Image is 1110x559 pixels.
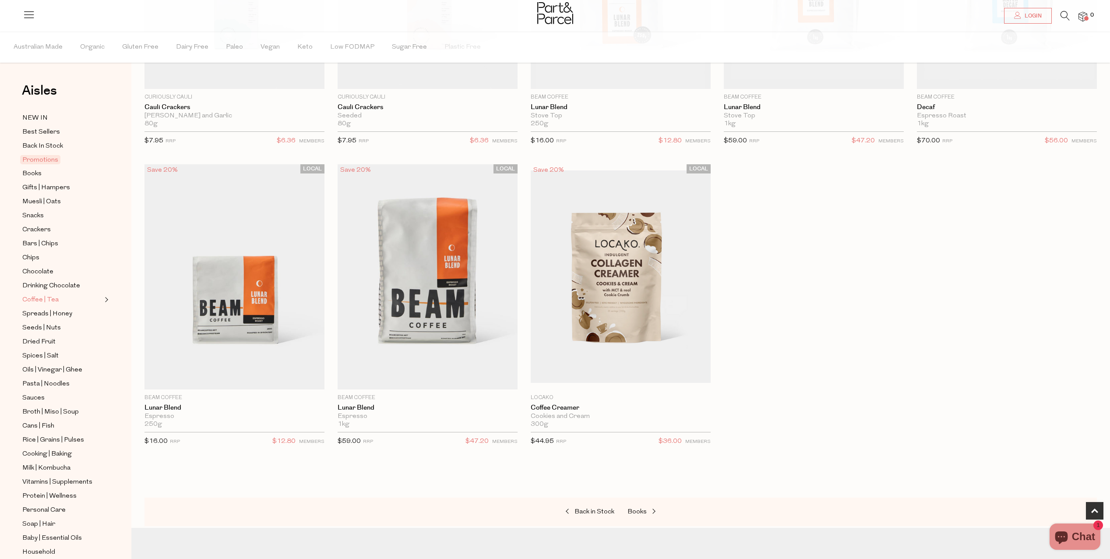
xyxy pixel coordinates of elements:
p: Beam Coffee [144,394,324,402]
span: Gluten Free [122,32,159,63]
div: Cookies and Cream [531,413,711,421]
div: Espresso [338,413,518,421]
a: Household [22,547,102,558]
a: Chocolate [22,266,102,277]
span: Paleo [226,32,243,63]
span: Low FODMAP [330,32,374,63]
a: Cans | Fish [22,421,102,432]
span: $16.00 [144,438,168,445]
img: Coffee Creamer [531,170,711,383]
a: Lunar Blend [338,404,518,412]
div: Stove Top [724,112,904,120]
span: Drinking Chocolate [22,281,80,291]
span: Australian Made [14,32,63,63]
span: $59.00 [338,438,361,445]
a: Crackers [22,224,102,235]
span: Muesli | Oats [22,197,61,207]
span: Plastic Free [444,32,481,63]
a: Aisles [22,84,57,106]
div: Save 20% [338,164,374,176]
span: Broth | Miso | Soup [22,407,79,417]
div: Stove Top [531,112,711,120]
span: Back In Stock [22,141,63,152]
a: Spreads | Honey [22,308,102,319]
a: Back in Stock [527,506,614,518]
a: Chips [22,252,102,263]
span: Spices | Salt [22,351,59,361]
span: 80g [338,120,351,128]
inbox-online-store-chat: Shopify online store chat [1047,524,1103,552]
span: $44.95 [531,438,554,445]
a: Books [22,168,102,179]
small: MEMBERS [685,139,711,144]
a: Broth | Miso | Soup [22,407,102,417]
p: Beam Coffee [917,93,1097,101]
a: Cooking | Baking [22,449,102,460]
p: Locako [531,394,711,402]
div: Seeded [338,112,518,120]
span: 1kg [724,120,736,128]
span: 1kg [917,120,929,128]
small: RRP [942,139,952,144]
a: Personal Care [22,505,102,516]
small: MEMBERS [492,139,518,144]
a: Coffee Creamer [531,404,711,412]
span: 250g [144,421,162,428]
p: Curiously Cauli [338,93,518,101]
small: RRP [363,439,373,444]
a: Oils | Vinegar | Ghee [22,364,102,375]
div: Espresso Roast [917,112,1097,120]
span: Bars | Chips [22,239,58,249]
span: Personal Care [22,505,66,516]
span: Cans | Fish [22,421,54,432]
a: Coffee | Tea [22,294,102,305]
span: Organic [80,32,105,63]
a: Decaf [917,103,1097,111]
span: Vegan [261,32,280,63]
small: RRP [556,139,566,144]
a: Baby | Essential Oils [22,533,102,544]
span: $6.36 [470,135,489,147]
a: Muesli | Oats [22,196,102,207]
span: $59.00 [724,138,747,144]
span: Back in Stock [574,509,614,515]
small: MEMBERS [299,439,324,444]
span: 250g [531,120,548,128]
a: Lunar Blend [531,103,711,111]
small: MEMBERS [878,139,904,144]
span: Seeds | Nuts [22,323,61,333]
a: Milk | Kombucha [22,463,102,474]
span: Gifts | Hampers [22,183,70,193]
span: Keto [297,32,313,63]
img: Part&Parcel [537,2,573,24]
a: Sauces [22,393,102,403]
span: NEW IN [22,113,48,124]
a: Login [1004,8,1052,24]
a: Protein | Wellness [22,491,102,502]
a: Gifts | Hampers [22,182,102,193]
p: Curiously Cauli [144,93,324,101]
img: Lunar Blend [144,164,324,389]
a: Back In Stock [22,141,102,152]
span: Vitamins | Supplements [22,477,92,488]
a: Bars | Chips [22,238,102,249]
span: Milk | Kombucha [22,463,70,474]
small: MEMBERS [492,439,518,444]
small: MEMBERS [685,439,711,444]
span: Aisles [22,81,57,100]
span: Coffee | Tea [22,295,59,305]
span: Chips [22,253,39,263]
a: Best Sellers [22,127,102,138]
span: Promotions [20,155,60,164]
a: Soap | Hair [22,519,102,530]
small: RRP [749,139,759,144]
span: Cooking | Baking [22,449,72,460]
span: LOCAL [300,164,324,173]
a: Snacks [22,210,102,221]
span: $47.20 [465,436,489,447]
a: Promotions [22,155,102,165]
span: $12.80 [272,436,296,447]
span: $6.36 [277,135,296,147]
small: RRP [170,439,180,444]
span: Soap | Hair [22,519,55,530]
